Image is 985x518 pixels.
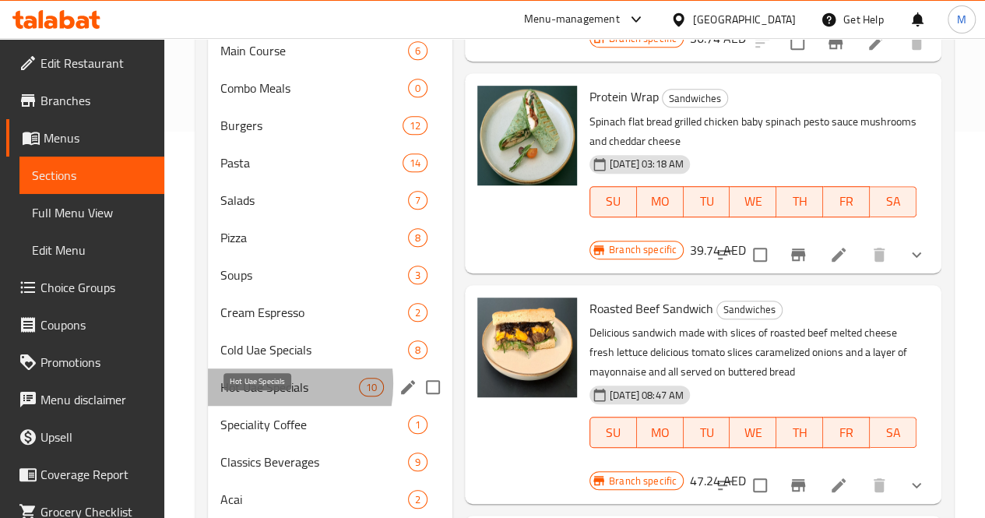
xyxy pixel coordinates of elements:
[690,470,746,492] h6: 47.24 AED
[6,82,164,119] a: Branches
[220,153,403,172] span: Pasta
[32,241,152,259] span: Edit Menu
[40,465,152,484] span: Coverage Report
[220,266,408,284] span: Soups
[40,54,152,72] span: Edit Restaurant
[907,476,926,495] svg: Show Choices
[19,194,164,231] a: Full Menu View
[409,231,427,245] span: 8
[736,190,770,213] span: WE
[6,344,164,381] a: Promotions
[40,390,152,409] span: Menu disclaimer
[220,79,408,97] div: Combo Meals
[596,190,631,213] span: SU
[783,190,817,213] span: TH
[409,44,427,58] span: 6
[783,421,817,444] span: TH
[19,157,164,194] a: Sections
[208,32,452,69] div: Main Course6
[40,315,152,334] span: Coupons
[6,269,164,306] a: Choice Groups
[603,388,690,403] span: [DATE] 08:47 AM
[408,228,427,247] div: items
[208,181,452,219] div: Salads7
[643,190,677,213] span: MO
[409,81,427,96] span: 0
[637,417,684,448] button: MO
[524,10,620,29] div: Menu-management
[409,193,427,208] span: 7
[408,453,427,471] div: items
[870,186,916,217] button: SA
[817,24,854,62] button: Branch-specific-item
[220,378,359,396] span: Hot Uae Specials
[779,467,817,504] button: Branch-specific-item
[208,368,452,406] div: Hot Uae Specials10edit
[408,191,427,210] div: items
[6,44,164,82] a: Edit Restaurant
[208,294,452,331] div: Cream Espresso2
[220,228,408,247] span: Pizza
[898,467,935,504] button: show more
[716,301,783,319] div: Sandwiches
[32,166,152,185] span: Sections
[690,239,746,261] h6: 39.74 AED
[403,118,427,133] span: 12
[860,467,898,504] button: delete
[220,191,408,210] div: Salads
[409,343,427,358] span: 8
[957,11,966,28] span: M
[596,421,631,444] span: SU
[408,79,427,97] div: items
[220,116,403,135] span: Burgers
[32,203,152,222] span: Full Menu View
[744,469,776,502] span: Select to update
[589,323,916,382] p: Delicious sandwich made with slices of roasted beef melted cheese fresh lettuce delicious tomato ...
[220,340,408,359] span: Cold Uae Specials
[6,119,164,157] a: Menus
[19,231,164,269] a: Edit Menu
[717,301,782,319] span: Sandwiches
[220,303,408,322] span: Cream Espresso
[208,331,452,368] div: Cold Uae Specials8
[409,455,427,470] span: 9
[867,33,885,52] a: Edit menu item
[220,490,408,509] span: Acai
[589,186,637,217] button: SU
[693,11,796,28] div: [GEOGRAPHIC_DATA]
[208,481,452,518] div: Acai2
[663,90,727,107] span: Sandwiches
[643,421,677,444] span: MO
[907,245,926,264] svg: Show Choices
[409,268,427,283] span: 3
[220,41,408,60] div: Main Course
[6,381,164,418] a: Menu disclaimer
[208,107,452,144] div: Burgers12
[6,306,164,344] a: Coupons
[360,380,383,395] span: 10
[208,144,452,181] div: Pasta14
[684,417,730,448] button: TU
[876,421,910,444] span: SA
[690,421,724,444] span: TU
[220,415,408,434] span: Speciality Coffee
[220,453,408,471] span: Classics Beverages
[898,24,935,62] button: delete
[403,156,427,171] span: 14
[589,85,659,108] span: Protein Wrap
[829,245,848,264] a: Edit menu item
[870,417,916,448] button: SA
[408,340,427,359] div: items
[40,91,152,110] span: Branches
[589,417,637,448] button: SU
[779,236,817,273] button: Branch-specific-item
[637,186,684,217] button: MO
[208,406,452,443] div: Speciality Coffee1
